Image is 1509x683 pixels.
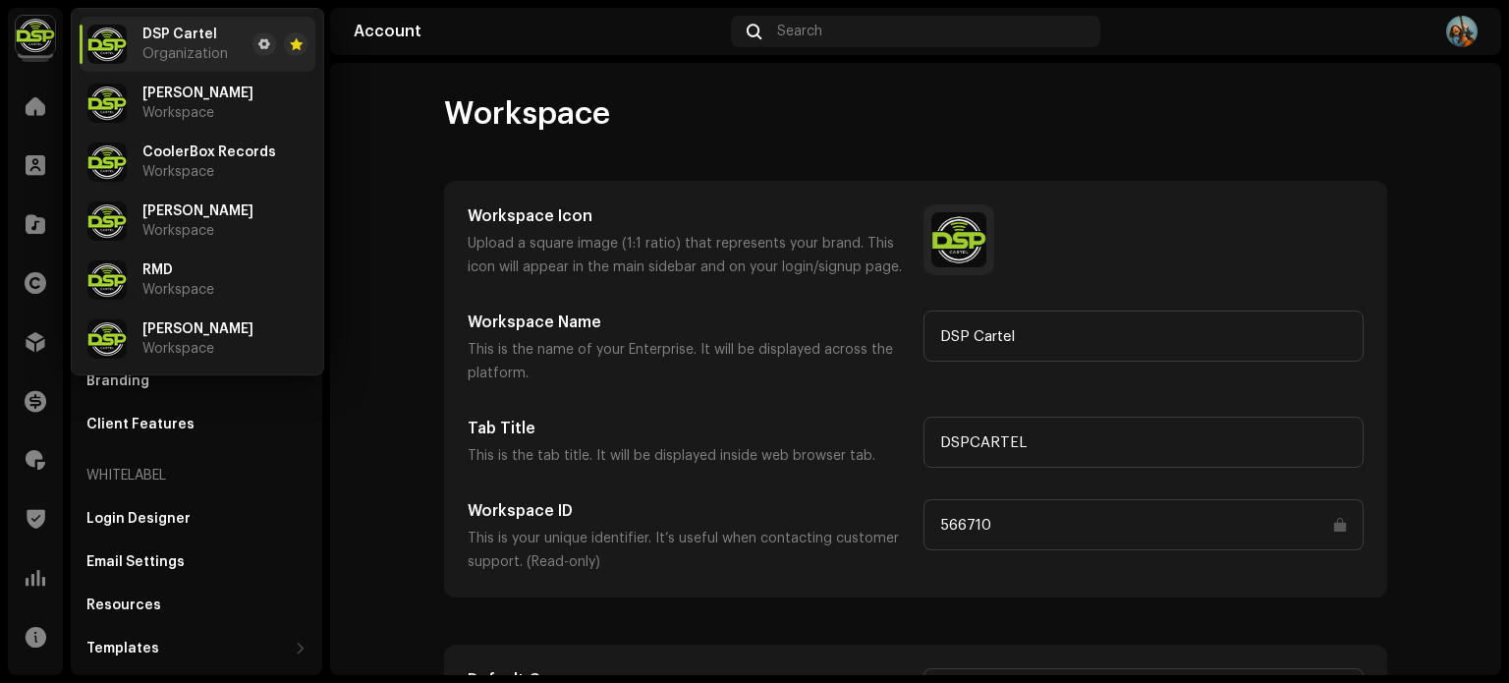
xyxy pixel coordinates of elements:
div: Branding [86,373,149,389]
img: 337c92e9-c8c2-4d5f-b899-13dae4d4afdd [87,142,127,182]
p: This is the tab title. It will be displayed inside web browser tab. [468,444,908,468]
re-m-nav-item: Email Settings [79,542,314,582]
input: Type something... [923,417,1364,468]
input: Type something... [923,311,1364,362]
img: 2f0439b4-b615-4261-9b3f-13c2a2f2cab5 [1446,16,1478,47]
span: Workspace [444,94,610,134]
re-m-nav-item: Login Designer [79,499,314,539]
div: Resources [86,598,161,613]
span: Organization [142,46,228,62]
re-m-nav-item: Resources [79,586,314,625]
span: Search [777,24,822,39]
h5: Workspace ID [468,499,908,523]
h5: Workspace Name [468,311,908,334]
div: Templates [86,641,159,656]
span: DSP Cartel [142,27,217,42]
img: 337c92e9-c8c2-4d5f-b899-13dae4d4afdd [87,319,127,359]
span: Boland Musiek [142,85,253,101]
re-m-nav-item: Branding [79,362,314,401]
img: 337c92e9-c8c2-4d5f-b899-13dae4d4afdd [16,16,55,55]
span: Deon Dee [142,203,253,219]
div: Account [354,24,723,39]
input: Type something... [923,499,1364,550]
span: Vonk Musiek [142,321,253,337]
span: Workspace [142,105,214,121]
span: CoolerBox Records [142,144,276,160]
h5: Workspace Icon [468,204,908,228]
re-m-nav-dropdown: Templates [79,629,314,668]
div: Email Settings [86,554,185,570]
span: Workspace [142,341,214,357]
p: Upload a square image (1:1 ratio) that represents your brand. This icon will appear in the main s... [468,232,908,279]
re-m-nav-item: Client Features [79,405,314,444]
div: Client Features [86,417,195,432]
span: Workspace [142,223,214,239]
img: 337c92e9-c8c2-4d5f-b899-13dae4d4afdd [87,84,127,123]
img: 337c92e9-c8c2-4d5f-b899-13dae4d4afdd [87,201,127,241]
h5: Tab Title [468,417,908,440]
p: This is your unique identifier. It’s useful when contacting customer support. (Read-only) [468,527,908,574]
img: 337c92e9-c8c2-4d5f-b899-13dae4d4afdd [87,260,127,300]
p: This is the name of your Enterprise. It will be displayed across the platform. [468,338,908,385]
img: 337c92e9-c8c2-4d5f-b899-13dae4d4afdd [87,25,127,64]
span: Workspace [142,282,214,298]
span: RMD [142,262,173,278]
div: Login Designer [86,511,191,527]
span: Workspace [142,164,214,180]
re-a-nav-header: Whitelabel [79,452,314,499]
